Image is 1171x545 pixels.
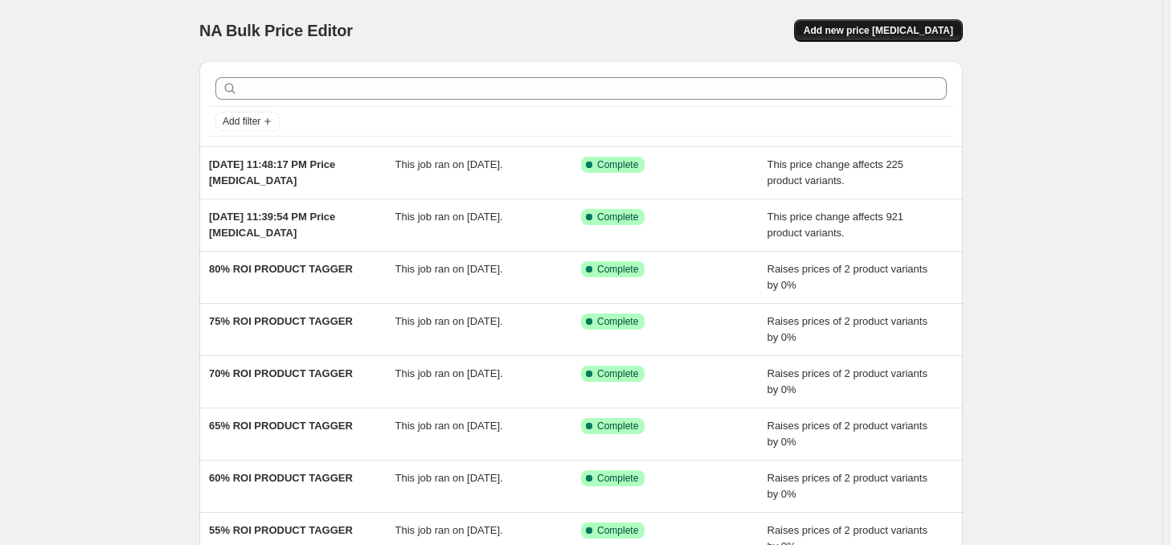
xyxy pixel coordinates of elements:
[395,367,503,379] span: This job ran on [DATE].
[768,263,927,291] span: Raises prices of 2 product variants by 0%
[768,472,927,500] span: Raises prices of 2 product variants by 0%
[597,420,638,432] span: Complete
[209,158,335,186] span: [DATE] 11:48:17 PM Price [MEDICAL_DATA]
[597,367,638,380] span: Complete
[768,211,904,239] span: This price change affects 921 product variants.
[209,524,353,536] span: 55% ROI PRODUCT TAGGER
[209,420,353,432] span: 65% ROI PRODUCT TAGGER
[223,115,260,128] span: Add filter
[395,420,503,432] span: This job ran on [DATE].
[794,19,963,42] button: Add new price [MEDICAL_DATA]
[395,472,503,484] span: This job ran on [DATE].
[597,315,638,328] span: Complete
[209,472,353,484] span: 60% ROI PRODUCT TAGGER
[768,420,927,448] span: Raises prices of 2 product variants by 0%
[209,211,335,239] span: [DATE] 11:39:54 PM Price [MEDICAL_DATA]
[597,524,638,537] span: Complete
[395,315,503,327] span: This job ran on [DATE].
[395,211,503,223] span: This job ran on [DATE].
[597,263,638,276] span: Complete
[768,315,927,343] span: Raises prices of 2 product variants by 0%
[395,158,503,170] span: This job ran on [DATE].
[768,367,927,395] span: Raises prices of 2 product variants by 0%
[199,22,353,39] span: NA Bulk Price Editor
[209,367,353,379] span: 70% ROI PRODUCT TAGGER
[597,472,638,485] span: Complete
[768,158,904,186] span: This price change affects 225 product variants.
[395,263,503,275] span: This job ran on [DATE].
[209,263,353,275] span: 80% ROI PRODUCT TAGGER
[215,112,280,131] button: Add filter
[597,158,638,171] span: Complete
[395,524,503,536] span: This job ran on [DATE].
[597,211,638,223] span: Complete
[209,315,353,327] span: 75% ROI PRODUCT TAGGER
[804,24,953,37] span: Add new price [MEDICAL_DATA]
